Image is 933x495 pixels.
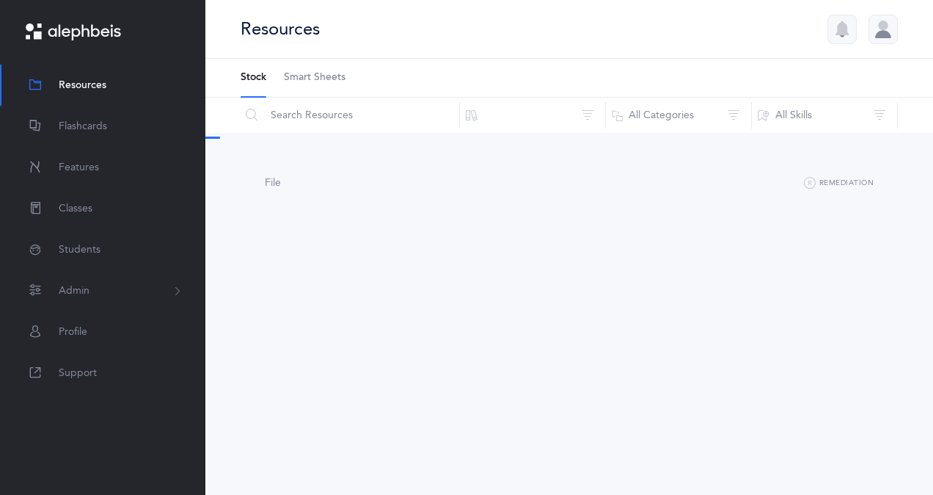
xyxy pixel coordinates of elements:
span: Classes [59,201,92,217]
span: Students [59,242,100,258]
span: Support [59,366,97,381]
span: Resources [59,78,106,93]
span: Profile [59,325,87,340]
span: Smart Sheets [284,71,345,85]
button: Remediation [804,175,874,192]
span: Admin [59,283,89,299]
span: Flashcards [59,119,107,134]
button: All Categories [605,98,752,133]
button: All Skills [751,98,898,133]
div: Resources [241,17,320,41]
span: File [265,177,281,189]
span: Features [59,160,99,176]
input: Search Resources [240,98,460,133]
